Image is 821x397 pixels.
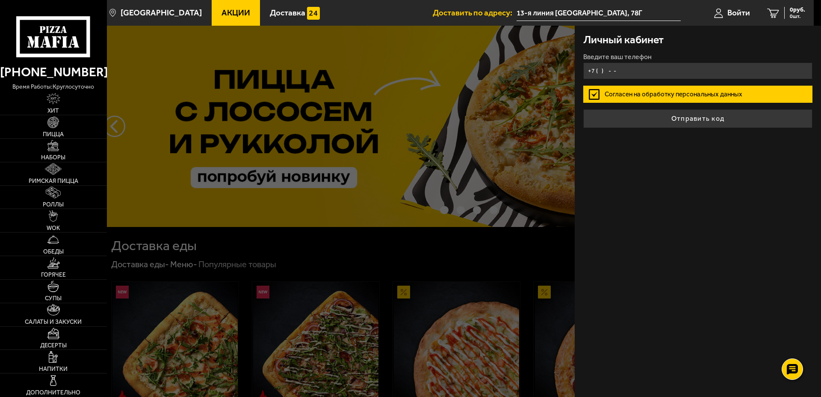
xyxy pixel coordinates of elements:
[221,9,250,17] span: Акции
[47,225,60,231] span: WOK
[583,34,664,45] h3: Личный кабинет
[29,178,78,184] span: Римская пицца
[45,296,62,301] span: Супы
[790,14,805,19] span: 0 шт.
[26,390,80,396] span: Дополнительно
[41,272,66,278] span: Горячее
[41,155,65,161] span: Наборы
[307,7,320,20] img: 15daf4d41897b9f0e9f617042186c801.svg
[517,5,681,21] span: 13-я линия Васильевского острова, 78Г
[727,9,750,17] span: Войти
[40,343,67,349] span: Десерты
[43,202,64,208] span: Роллы
[790,7,805,13] span: 0 руб.
[583,86,812,103] label: Согласен на обработку персональных данных
[121,9,202,17] span: [GEOGRAPHIC_DATA]
[47,108,59,114] span: Хит
[43,131,64,137] span: Пицца
[270,9,305,17] span: Доставка
[433,9,517,17] span: Доставить по адресу:
[25,319,82,325] span: Салаты и закуски
[517,5,681,21] input: Ваш адрес доставки
[39,366,68,372] span: Напитки
[583,109,812,128] button: Отправить код
[43,249,64,255] span: Обеды
[583,54,812,60] label: Введите ваш телефон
